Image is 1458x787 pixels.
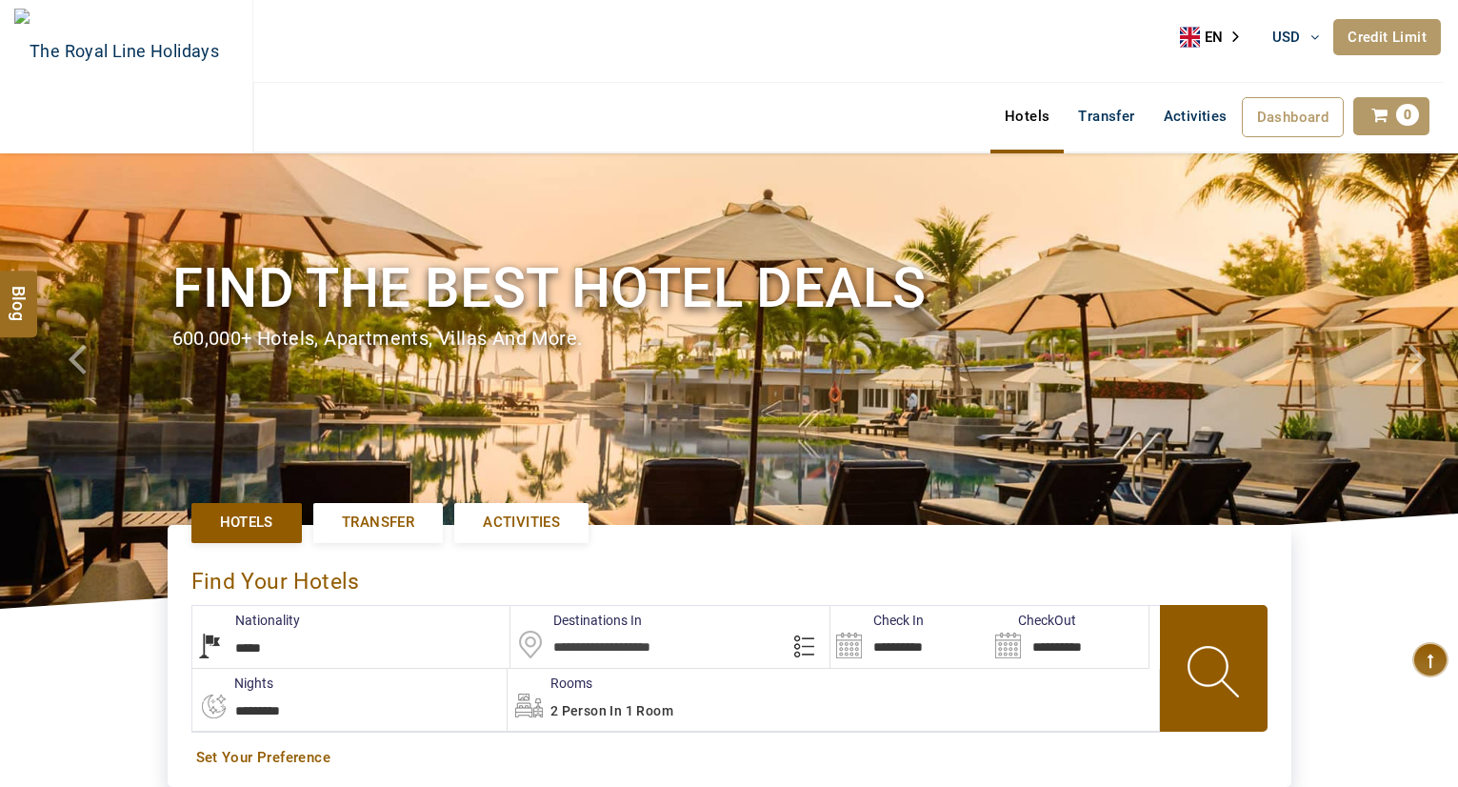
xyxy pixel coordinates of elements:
[342,513,414,533] span: Transfer
[989,606,1148,668] input: Search
[990,97,1064,135] a: Hotels
[1180,23,1252,51] div: Language
[830,606,989,668] input: Search
[1257,109,1329,126] span: Dashboard
[454,503,589,542] a: Activities
[313,503,443,542] a: Transfer
[1149,97,1242,135] a: Activities
[172,252,1287,324] h1: Find the best hotel deals
[1064,97,1148,135] a: Transfer
[1180,23,1252,51] a: EN
[830,611,924,630] label: Check In
[220,513,273,533] span: Hotels
[1353,97,1429,135] a: 0
[483,513,560,533] span: Activities
[1272,29,1301,46] span: USD
[550,703,673,718] span: 2 Person in 1 Room
[989,611,1076,630] label: CheckOut
[1333,19,1441,55] a: Credit Limit
[192,611,300,630] label: Nationality
[510,611,642,630] label: Destinations In
[14,9,219,94] img: The Royal Line Holidays
[191,549,1268,605] div: Find Your Hotels
[508,674,592,693] label: Rooms
[1180,23,1252,51] aside: Language selected: English
[196,748,1263,768] a: Set Your Preference
[172,325,1287,353] div: 600,000+ hotels, apartments, villas and more.
[191,674,273,693] label: nights
[1396,104,1419,126] span: 0
[191,503,302,542] a: Hotels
